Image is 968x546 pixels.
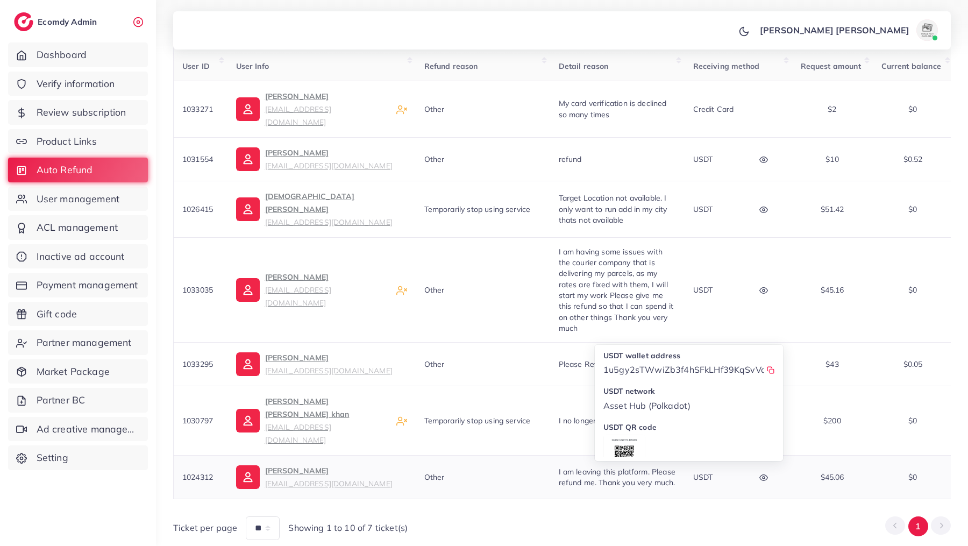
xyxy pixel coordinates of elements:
label: USDT network [603,386,655,396]
span: $2 [828,104,836,114]
a: [PERSON_NAME][EMAIL_ADDRESS][DOMAIN_NAME] [236,146,393,172]
a: Ad creative management [8,417,148,442]
span: Showing 1 to 10 of 7 ticket(s) [288,522,408,534]
span: Ticket per page [173,522,237,534]
a: [DEMOGRAPHIC_DATA][PERSON_NAME][EMAIL_ADDRESS][DOMAIN_NAME] [236,190,407,229]
a: User management [8,187,148,211]
span: 1026415 [182,204,213,214]
span: I am having some issues with the courier company that is delivering my parcels, as my rates are f... [559,247,673,333]
span: User ID [182,61,210,71]
p: [PERSON_NAME] [PERSON_NAME] khan [265,395,388,446]
button: Go to page 1 [908,516,928,536]
a: [PERSON_NAME][EMAIL_ADDRESS][DOMAIN_NAME] [236,464,393,490]
p: Asset Hub (Polkadot) [603,399,774,412]
span: $0 [908,416,917,426]
p: [PERSON_NAME] [265,146,393,172]
img: ic-user-info.36bf1079.svg [236,97,260,121]
span: I no longer need service [559,416,643,426]
p: [DEMOGRAPHIC_DATA][PERSON_NAME] [265,190,407,229]
span: Auto Refund [37,163,93,177]
a: Gift code [8,302,148,327]
span: Market Package [37,365,110,379]
span: $43 [825,359,838,369]
span: Other [424,154,445,164]
span: I am leaving this platform. Please refund me. Thank you very much. [559,467,675,487]
p: [PERSON_NAME] [265,464,393,490]
a: Auto Refund [8,158,148,182]
a: [PERSON_NAME][EMAIL_ADDRESS][DOMAIN_NAME] [236,271,388,309]
small: [EMAIL_ADDRESS][DOMAIN_NAME] [265,104,331,126]
span: Other [424,104,445,114]
span: Setting [37,451,68,465]
a: Market Package [8,359,148,384]
a: [PERSON_NAME] [PERSON_NAME] khan[EMAIL_ADDRESS][DOMAIN_NAME] [236,395,388,446]
span: User management [37,192,119,206]
span: $51.42 [821,204,844,214]
a: Product Links [8,129,148,154]
span: $45.06 [821,472,844,482]
span: Receiving method [693,61,760,71]
a: [PERSON_NAME] [PERSON_NAME]avatar [754,19,942,41]
span: 1033295 [182,359,213,369]
span: 1030797 [182,416,213,426]
h2: Ecomdy Admin [38,17,99,27]
img: ic-user-info.36bf1079.svg [236,197,260,221]
span: $0.52 [903,154,923,164]
a: [PERSON_NAME][EMAIL_ADDRESS][DOMAIN_NAME] [236,90,388,129]
span: $0 [908,472,917,482]
small: [EMAIL_ADDRESS][DOMAIN_NAME] [265,366,393,375]
small: [EMAIL_ADDRESS][DOMAIN_NAME] [265,161,393,170]
span: Target Location not available. I only want to run add in my city thats not available [559,193,667,225]
span: Detail reason [559,61,609,71]
label: USDT wallet address [603,350,680,361]
span: 1033271 [182,104,213,114]
p: [PERSON_NAME] [265,90,388,129]
span: Dashboard [37,48,87,62]
img: ic-user-info.36bf1079.svg [236,278,260,302]
span: $200 [823,416,841,426]
p: USDT [693,153,713,166]
span: Ad creative management [37,422,140,436]
p: USDT [693,283,713,296]
span: 1033035 [182,285,213,295]
img: ic-user-info.36bf1079.svg [236,147,260,171]
p: [PERSON_NAME] [265,351,393,377]
a: ACL management [8,215,148,240]
span: Partner management [37,336,132,350]
span: User Info [236,61,269,71]
small: [EMAIL_ADDRESS][DOMAIN_NAME] [265,479,393,488]
small: [EMAIL_ADDRESS][DOMAIN_NAME] [265,217,393,226]
span: $0 [908,204,917,214]
img: ic-user-info.36bf1079.svg [236,409,260,432]
a: [PERSON_NAME][EMAIL_ADDRESS][DOMAIN_NAME] [236,351,393,377]
span: Payment management [37,278,138,292]
a: Inactive ad account [8,244,148,269]
span: $0 [908,104,917,114]
span: $10 [825,154,838,164]
a: Setting [8,445,148,470]
p: [PERSON_NAME] [PERSON_NAME] [760,24,909,37]
a: Dashboard [8,42,148,67]
p: Credit card [693,103,734,116]
span: $0 [908,285,917,295]
span: Other [424,472,445,482]
img: Preview Image [603,435,645,494]
span: refund [559,154,582,164]
span: Inactive ad account [37,250,125,264]
img: ic-user-info.36bf1079.svg [236,352,260,376]
span: $45.16 [821,285,844,295]
p: [PERSON_NAME] [265,271,388,309]
a: Payment management [8,273,148,297]
span: Temporarily stop using service [424,204,531,214]
span: Please Refund Fast Sand [559,359,649,369]
a: Partner BC [8,388,148,413]
span: Partner BC [37,393,86,407]
span: Review subscription [37,105,126,119]
span: Gift code [37,307,77,321]
small: [EMAIL_ADDRESS][DOMAIN_NAME] [265,285,331,307]
span: Other [424,359,445,369]
p: USDT [693,471,713,484]
a: Partner management [8,330,148,355]
span: Verify information [37,77,115,91]
label: USDT QR code [603,421,657,432]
